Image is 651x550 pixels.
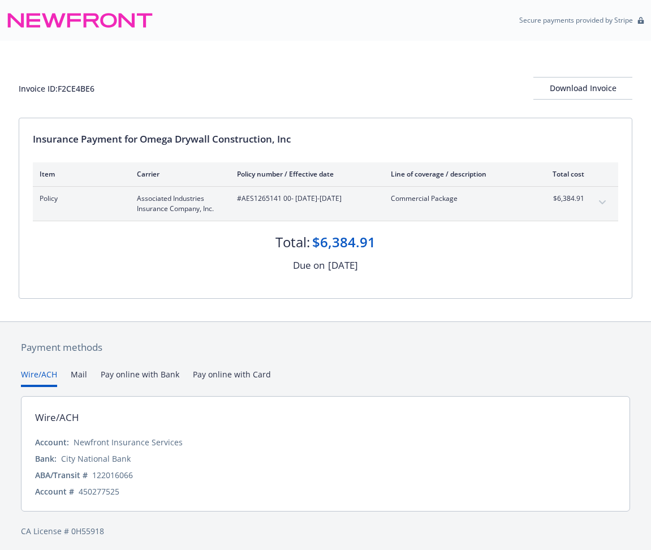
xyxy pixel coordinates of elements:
span: Associated Industries Insurance Company, Inc. [137,194,219,214]
div: ABA/Transit # [35,469,88,481]
div: Total: [275,233,310,252]
div: Insurance Payment for Omega Drywall Construction, Inc [33,132,618,147]
button: Pay online with Card [193,368,271,387]
div: CA License # 0H55918 [21,525,630,537]
div: 122016066 [92,469,133,481]
button: Download Invoice [533,77,632,100]
div: $6,384.91 [312,233,376,252]
span: Commercial Package [391,194,524,204]
div: Payment methods [21,340,630,355]
div: [DATE] [328,258,358,273]
div: Carrier [137,169,219,179]
button: Mail [71,368,87,387]
div: Newfront Insurance Services [74,436,183,448]
div: Bank: [35,453,57,465]
div: City National Bank [61,453,131,465]
span: Policy [40,194,119,204]
div: Policy number / Effective date [237,169,373,179]
p: Secure payments provided by Stripe [519,15,633,25]
div: Account # [35,485,74,497]
div: PolicyAssociated Industries Insurance Company, Inc.#AES1265141 00- [DATE]-[DATE]Commercial Packag... [33,187,618,221]
div: Invoice ID: F2CE4BE6 [19,83,94,94]
span: #AES1265141 00 - [DATE]-[DATE] [237,194,373,204]
button: Pay online with Bank [101,368,179,387]
div: Download Invoice [533,78,632,99]
button: expand content [593,194,611,212]
div: 450277525 [79,485,119,497]
div: Line of coverage / description [391,169,524,179]
div: Due on [293,258,325,273]
div: Item [40,169,119,179]
div: Wire/ACH [35,410,79,425]
button: Wire/ACH [21,368,57,387]
div: Total cost [542,169,584,179]
span: $6,384.91 [542,194,584,204]
div: Account: [35,436,69,448]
